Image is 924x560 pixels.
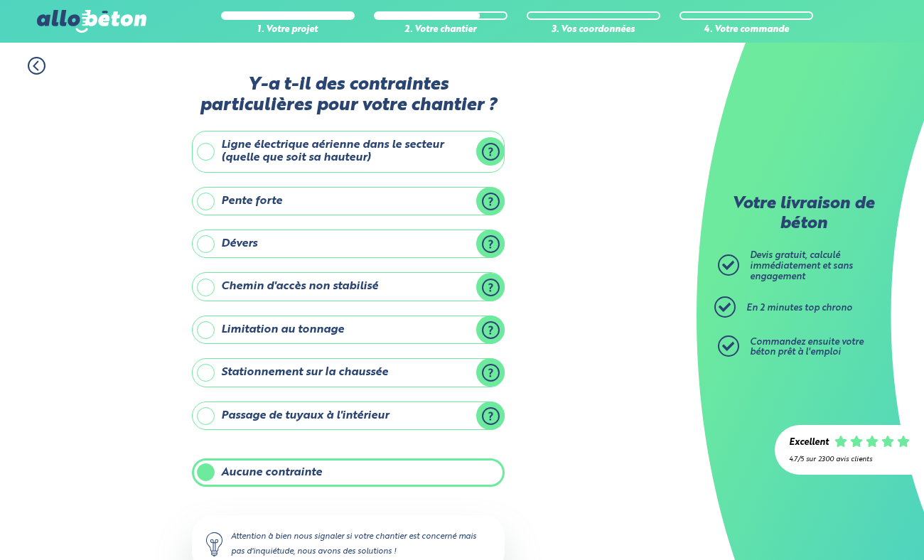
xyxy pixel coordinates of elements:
[789,438,829,448] div: Excellent
[192,272,505,301] label: Chemin d'accès non stabilisé
[221,25,355,36] div: 1. Votre projet
[374,25,507,36] div: 2. Votre chantier
[746,303,852,313] span: En 2 minutes top chrono
[789,456,910,463] div: 4.7/5 sur 2300 avis clients
[192,187,505,215] label: Pente forte
[37,10,146,33] img: allobéton
[192,358,505,387] label: Stationnement sur la chaussée
[192,131,505,173] label: Ligne électrique aérienne dans le secteur (quelle que soit sa hauteur)
[192,75,505,117] label: Y-a t-il des contraintes particulières pour votre chantier ?
[192,458,505,487] label: Aucune contrainte
[750,338,864,357] span: Commandez ensuite votre béton prêt à l'emploi
[192,230,505,258] label: Dévers
[750,251,853,281] span: Devis gratuit, calculé immédiatement et sans engagement
[527,25,660,36] div: 3. Vos coordonnées
[679,25,813,36] div: 4. Votre commande
[797,505,908,544] iframe: Help widget launcher
[721,195,885,234] p: Votre livraison de béton
[192,402,505,430] label: Passage de tuyaux à l'intérieur
[192,316,505,344] label: Limitation au tonnage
